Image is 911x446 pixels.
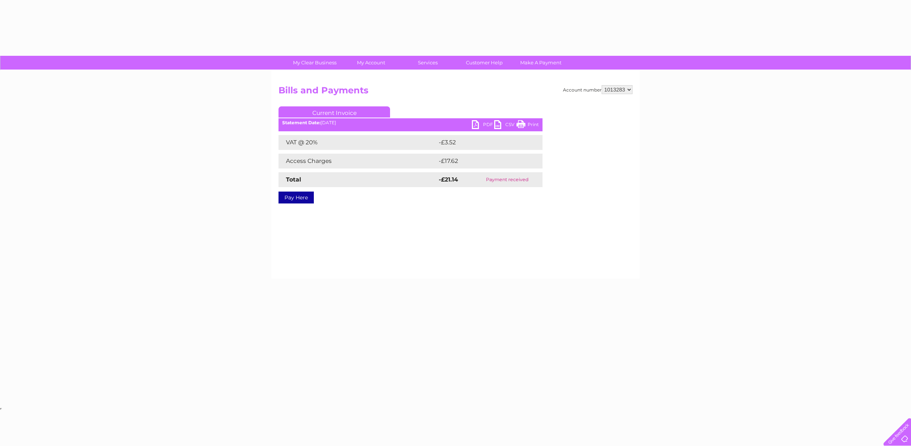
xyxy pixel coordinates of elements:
[279,120,543,125] div: [DATE]
[563,85,632,94] div: Account number
[279,135,437,150] td: VAT @ 20%
[397,56,458,70] a: Services
[279,192,314,203] a: Pay Here
[472,172,543,187] td: Payment received
[454,56,515,70] a: Customer Help
[437,135,527,150] td: -£3.52
[279,106,390,118] a: Current Invoice
[439,176,458,183] strong: -£21.14
[494,120,516,131] a: CSV
[472,120,494,131] a: PDF
[279,85,632,99] h2: Bills and Payments
[341,56,402,70] a: My Account
[437,154,528,169] td: -£17.62
[516,120,539,131] a: Print
[286,176,301,183] strong: Total
[279,154,437,169] td: Access Charges
[284,56,345,70] a: My Clear Business
[282,120,321,125] b: Statement Date:
[510,56,572,70] a: Make A Payment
